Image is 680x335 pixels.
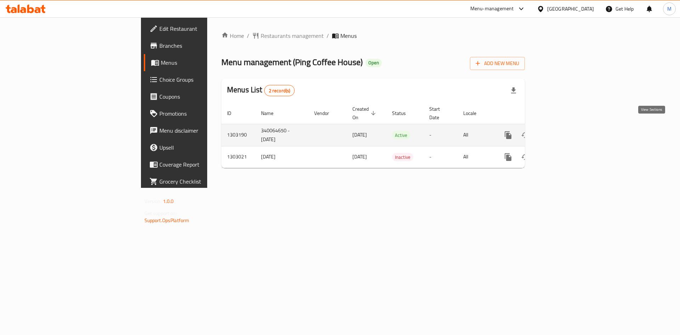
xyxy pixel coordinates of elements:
span: [DATE] [352,130,367,139]
span: Menus [161,58,249,67]
a: Coupons [144,88,255,105]
th: Actions [494,103,573,124]
span: Version: [144,197,162,206]
span: Promotions [159,109,249,118]
a: Coverage Report [144,156,255,173]
span: Locale [463,109,486,117]
span: Coverage Report [159,160,249,169]
span: Inactive [392,153,413,161]
a: Menus [144,54,255,71]
nav: breadcrumb [221,31,525,40]
span: [DATE] [352,152,367,161]
div: Open [365,59,382,67]
table: enhanced table [221,103,573,168]
a: Upsell [144,139,255,156]
a: Promotions [144,105,255,122]
span: Edit Restaurant [159,24,249,33]
button: Add New Menu [470,57,525,70]
span: Status [392,109,415,117]
span: Menus [340,31,357,40]
div: Total records count [264,85,295,96]
a: Restaurants management [252,31,324,40]
td: - [424,124,458,146]
span: Grocery Checklist [159,177,249,186]
span: Add New Menu [476,59,519,68]
span: Menu management ( Ping Coffee House ) [221,54,363,70]
td: All [458,124,494,146]
a: Choice Groups [144,71,255,88]
a: Menu disclaimer [144,122,255,139]
span: Upsell [159,143,249,152]
span: Active [392,131,410,139]
span: Created On [352,105,378,122]
button: Change Status [517,127,534,144]
span: Coupons [159,92,249,101]
span: Name [261,109,283,117]
span: 2 record(s) [265,87,295,94]
span: Vendor [314,109,338,117]
a: Support.OpsPlatform [144,216,189,225]
span: Restaurants management [261,31,324,40]
button: more [500,149,517,166]
button: more [500,127,517,144]
span: Get support on: [144,209,177,218]
td: 340064650 - [DATE] [255,124,308,146]
span: Menu disclaimer [159,126,249,135]
span: Open [365,60,382,66]
div: [GEOGRAPHIC_DATA] [547,5,594,13]
span: Choice Groups [159,75,249,84]
td: [DATE] [255,146,308,168]
h2: Menus List [227,85,295,96]
span: Branches [159,41,249,50]
a: Branches [144,37,255,54]
li: / [327,31,329,40]
span: M [667,5,671,13]
a: Grocery Checklist [144,173,255,190]
div: Export file [505,82,522,99]
td: All [458,146,494,168]
div: Menu-management [470,5,514,13]
td: - [424,146,458,168]
span: ID [227,109,240,117]
button: Change Status [517,149,534,166]
span: Start Date [429,105,449,122]
a: Edit Restaurant [144,20,255,37]
span: 1.0.0 [163,197,174,206]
